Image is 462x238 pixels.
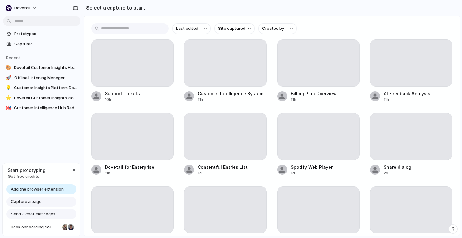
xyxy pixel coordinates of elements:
div: 11h [198,97,263,102]
a: 🎨Dovetail Customer Insights Homepage [3,63,80,72]
span: Add the browser extension [11,186,64,192]
div: Support Tickets [105,90,140,97]
span: Customer Insights Platform Design [14,85,78,91]
div: Dovetail for Enterprise [105,164,154,170]
a: 🚀Offline Listening Manager [3,73,80,83]
span: dovetail [14,5,30,11]
a: 🎯Customer Intelligence Hub Redesign [3,103,80,113]
span: Created by [262,25,284,32]
div: Spotify Web Player [291,164,333,170]
a: 💡Customer Insights Platform Design [3,83,80,92]
button: Created by [258,23,297,34]
div: Share dialog [384,164,411,170]
div: 🚀 [6,75,12,81]
div: 11h [384,97,430,102]
div: Customer Intelligence System [198,90,263,97]
button: Site captured [214,23,255,34]
span: Customer Intelligence Hub Redesign [14,105,78,111]
a: Captures [3,39,80,49]
span: Offline Listening Manager [14,75,78,81]
div: 11h [291,97,337,102]
span: Send 3 chat messages [11,211,55,217]
button: Last edited [172,23,211,34]
div: 💡 [6,85,11,91]
span: Book onboarding call [11,224,60,230]
div: Billing Plan Overview [291,90,337,97]
div: Nicole Kubica [62,223,69,231]
div: Contentful Entries List [198,164,248,170]
span: Dovetail Customer Insights Homepage [14,65,78,71]
div: Christian Iacullo [67,223,75,231]
div: ⭐ [6,95,11,101]
div: 🎨 [6,65,11,71]
span: Captures [14,41,78,47]
h2: Select a capture to start [84,4,145,11]
div: 11h [105,170,154,176]
span: Recent [6,55,20,60]
a: ⭐Dovetail Customer Insights Platform [3,93,80,103]
span: Site captured [218,25,245,32]
span: Get free credits [8,173,45,180]
div: 2d [384,170,411,176]
a: Book onboarding call [6,222,76,232]
span: Capture a page [11,199,41,205]
button: dovetail [3,3,40,13]
div: AI Feedback Analysis [384,90,430,97]
div: 1d [198,170,248,176]
a: Prototypes [3,29,80,38]
span: Start prototyping [8,167,45,173]
div: 🎯 [6,105,11,111]
span: Last edited [176,25,198,32]
span: Dovetail Customer Insights Platform [14,95,78,101]
div: 1d [291,170,333,176]
span: Prototypes [14,31,78,37]
div: 10h [105,97,140,102]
